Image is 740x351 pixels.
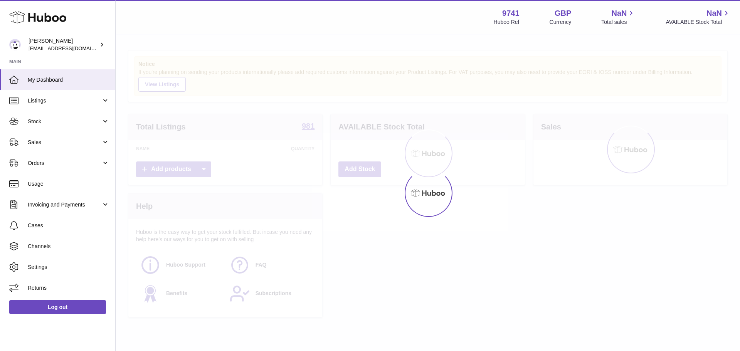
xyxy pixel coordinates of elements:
span: [EMAIL_ADDRESS][DOMAIN_NAME] [29,45,113,51]
a: NaN AVAILABLE Stock Total [666,8,731,26]
a: NaN Total sales [601,8,636,26]
div: Huboo Ref [494,18,520,26]
img: internalAdmin-9741@internal.huboo.com [9,39,21,50]
span: AVAILABLE Stock Total [666,18,731,26]
strong: 9741 [502,8,520,18]
span: Total sales [601,18,636,26]
span: Returns [28,284,109,292]
div: Currency [550,18,572,26]
span: Invoicing and Payments [28,201,101,208]
span: Channels [28,243,109,250]
span: NaN [706,8,722,18]
span: Listings [28,97,101,104]
span: Usage [28,180,109,188]
strong: GBP [555,8,571,18]
span: Sales [28,139,101,146]
span: Orders [28,160,101,167]
span: Stock [28,118,101,125]
span: My Dashboard [28,76,109,84]
span: Settings [28,264,109,271]
div: [PERSON_NAME] [29,37,98,52]
span: Cases [28,222,109,229]
span: NaN [611,8,627,18]
a: Log out [9,300,106,314]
